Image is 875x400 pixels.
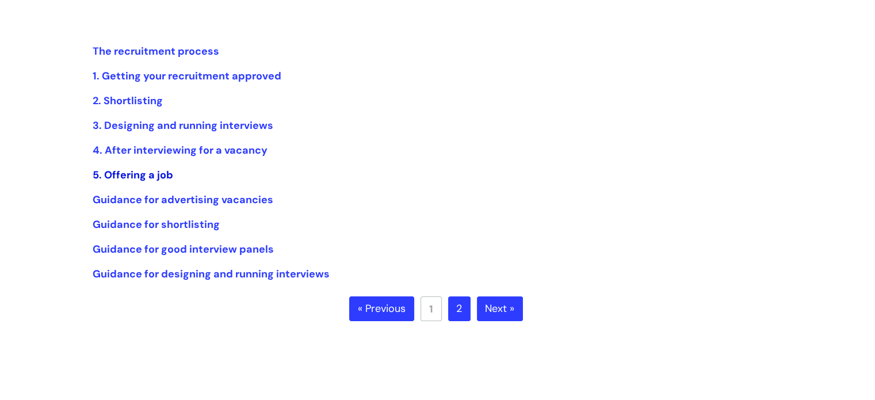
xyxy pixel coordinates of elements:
a: Guidance for advertising vacancies [93,193,273,207]
a: 4. After interviewing for a vacancy [93,143,268,157]
a: 5. Offering a job [93,168,173,182]
a: 3. Designing and running interviews [93,119,273,132]
a: 2 [448,296,471,322]
a: 2. Shortlisting [93,94,163,108]
a: Guidance for designing and running interviews [93,267,330,281]
a: « Previous [349,296,414,322]
a: Guidance for good interview panels [93,242,274,256]
a: Next » [477,296,523,322]
a: The recruitment process [93,44,219,58]
a: 1. Getting your recruitment approved [93,69,281,83]
a: 1 [421,296,442,321]
a: Guidance for shortlisting [93,218,220,231]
